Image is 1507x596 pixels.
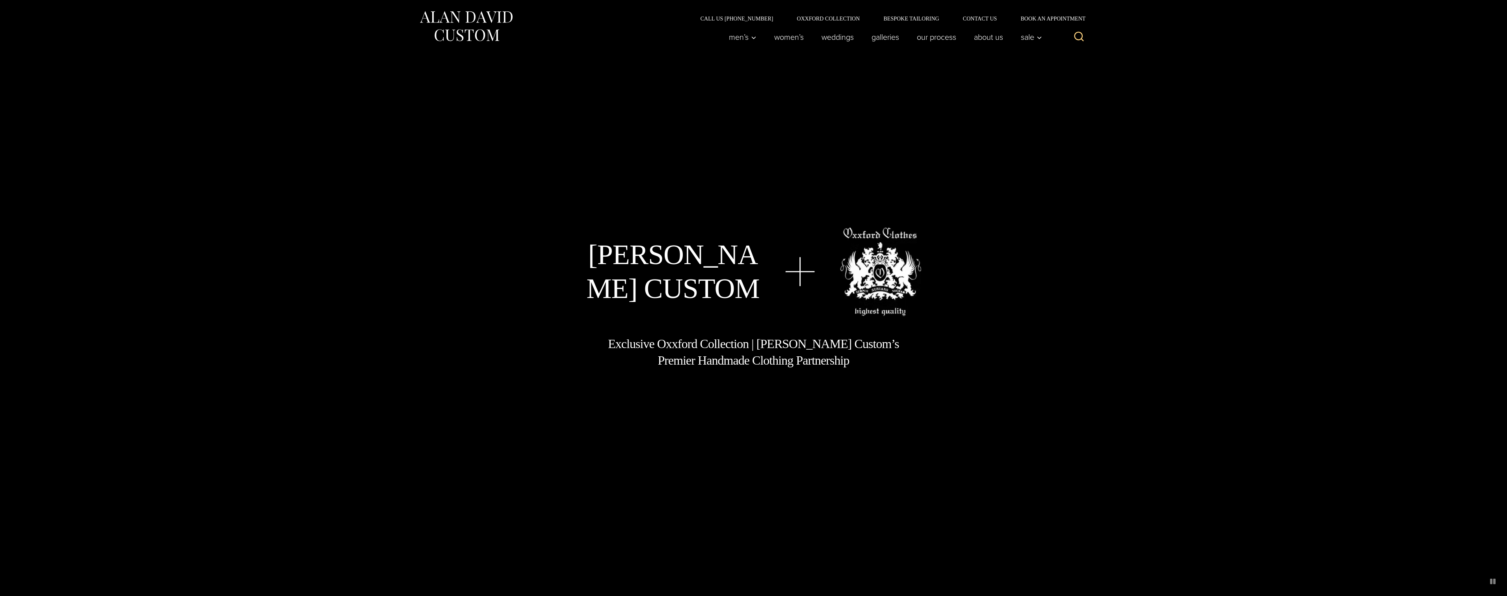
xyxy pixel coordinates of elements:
a: Contact Us [951,16,1009,21]
span: Sale [1021,33,1042,41]
h1: [PERSON_NAME] Custom [586,238,760,306]
a: Women’s [765,29,812,45]
img: oxxford clothes, highest quality [840,227,921,316]
a: Book an Appointment [1009,16,1088,21]
span: Men’s [729,33,756,41]
a: Bespoke Tailoring [871,16,951,21]
button: pause animated background image [1487,575,1499,588]
nav: Primary Navigation [720,29,1046,45]
a: Oxxford Collection [785,16,871,21]
a: Our Process [908,29,965,45]
h1: Exclusive Oxxford Collection | [PERSON_NAME] Custom’s Premier Handmade Clothing Partnership [608,336,900,369]
a: weddings [812,29,862,45]
img: Alan David Custom [419,9,513,44]
a: About Us [965,29,1012,45]
a: Call Us [PHONE_NUMBER] [689,16,785,21]
nav: Secondary Navigation [689,16,1089,21]
button: View Search Form [1070,28,1089,47]
a: Galleries [862,29,908,45]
